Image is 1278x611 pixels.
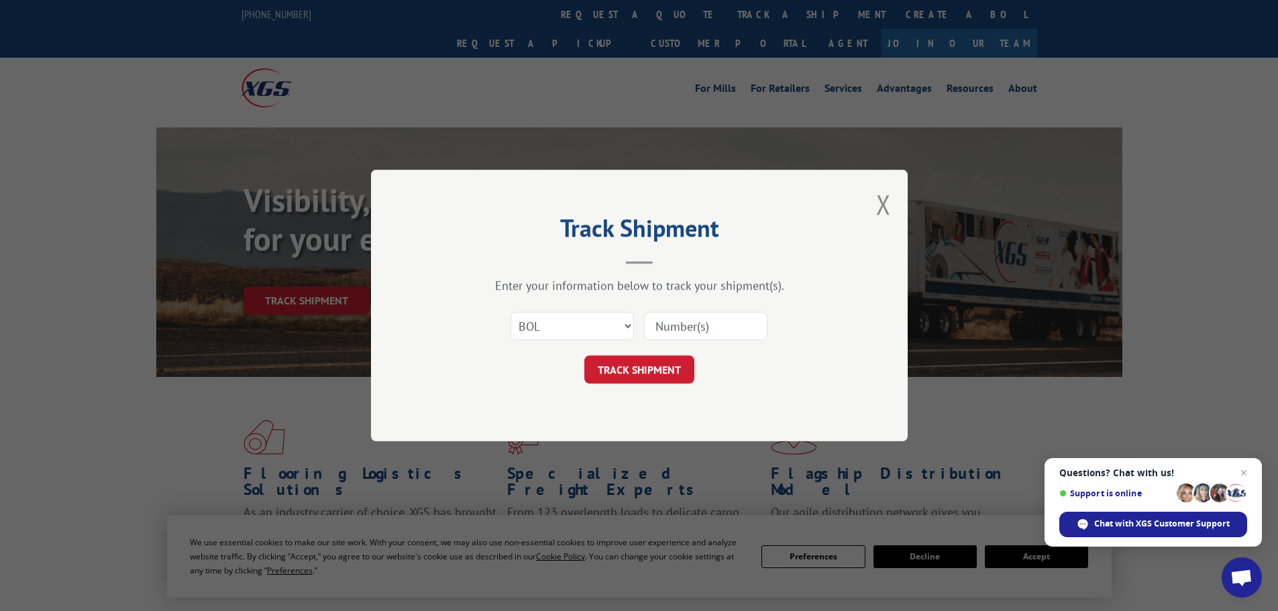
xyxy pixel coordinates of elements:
[1236,465,1252,481] span: Close chat
[1059,488,1172,498] span: Support is online
[1222,557,1262,598] div: Open chat
[1059,512,1247,537] div: Chat with XGS Customer Support
[1094,518,1230,530] span: Chat with XGS Customer Support
[1059,467,1247,478] span: Questions? Chat with us!
[438,219,841,244] h2: Track Shipment
[876,186,891,222] button: Close modal
[584,355,694,384] button: TRACK SHIPMENT
[644,312,767,340] input: Number(s)
[438,278,841,293] div: Enter your information below to track your shipment(s).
